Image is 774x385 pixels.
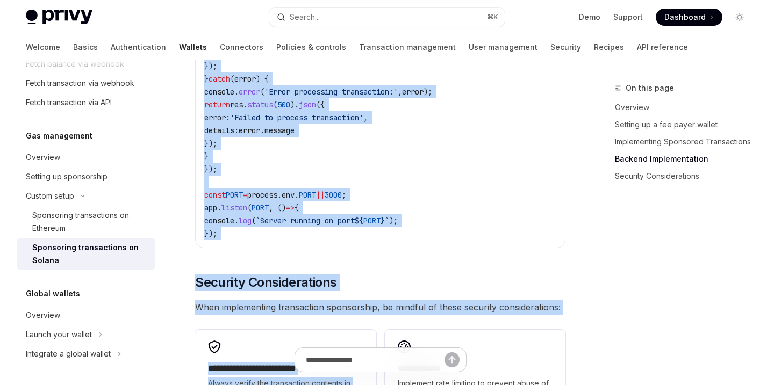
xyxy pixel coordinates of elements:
[299,100,316,110] span: json
[26,151,60,164] div: Overview
[17,306,155,325] a: Overview
[26,96,112,109] div: Fetch transaction via API
[204,216,234,226] span: console
[256,74,269,84] span: ) {
[398,87,402,97] span: ,
[17,186,155,206] button: Toggle Custom setup section
[243,100,247,110] span: .
[32,241,148,267] div: Sponsoring transactions on Solana
[234,74,256,84] span: error
[247,190,277,200] span: process
[17,238,155,270] a: Sponsoring transactions on Solana
[613,12,643,23] a: Support
[26,77,134,90] div: Fetch transaction via webhook
[276,34,346,60] a: Policies & controls
[299,190,316,200] span: PORT
[243,190,247,200] span: =
[26,170,107,183] div: Setting up sponsorship
[179,34,207,60] a: Wallets
[26,129,92,142] h5: Gas management
[17,148,155,167] a: Overview
[209,74,230,84] span: catch
[277,190,282,200] span: .
[550,34,581,60] a: Security
[316,190,325,200] span: ||
[26,10,92,25] img: light logo
[17,344,155,364] button: Toggle Integrate a global wallet section
[664,12,706,23] span: Dashboard
[637,34,688,60] a: API reference
[355,216,363,226] span: ${
[290,100,299,110] span: ).
[195,300,565,315] span: When implementing transaction sponsorship, be mindful of these security considerations:
[306,348,445,372] input: Ask a question...
[17,74,155,93] a: Fetch transaction via webhook
[204,190,226,200] span: const
[204,151,209,161] span: }
[26,309,60,322] div: Overview
[342,190,346,200] span: ;
[239,87,260,97] span: error
[26,287,80,300] h5: Global wallets
[111,34,166,60] a: Authentication
[239,126,260,135] span: error
[204,61,217,71] span: });
[359,34,456,60] a: Transaction management
[230,100,243,110] span: res
[26,190,74,202] div: Custom setup
[234,216,239,226] span: .
[656,9,722,26] a: Dashboard
[17,206,155,238] a: Sponsoring transactions on Ethereum
[424,87,432,97] span: );
[204,126,239,135] span: details:
[204,203,217,213] span: app
[269,203,286,213] span: , ()
[26,328,92,341] div: Launch your wallet
[230,74,234,84] span: (
[579,12,600,23] a: Demo
[26,34,60,60] a: Welcome
[195,274,336,291] span: Security Considerations
[221,203,247,213] span: listen
[260,87,264,97] span: (
[204,100,230,110] span: return
[286,203,295,213] span: =>
[247,100,273,110] span: status
[277,100,290,110] span: 500
[17,93,155,112] a: Fetch transaction via API
[204,164,217,174] span: });
[615,133,757,150] a: Implementing Sponsored Transactions
[17,325,155,344] button: Toggle Launch your wallet section
[363,216,381,226] span: PORT
[626,82,674,95] span: On this page
[363,113,368,122] span: ,
[273,100,277,110] span: (
[290,11,320,24] div: Search...
[204,113,230,122] span: error:
[247,203,252,213] span: (
[389,216,398,226] span: );
[252,203,269,213] span: PORT
[204,74,209,84] span: }
[234,87,239,97] span: .
[239,216,252,226] span: log
[217,203,221,213] span: .
[204,139,217,148] span: });
[226,190,243,200] span: PORT
[204,87,234,97] span: console
[487,13,498,21] span: ⌘ K
[381,216,385,226] span: }
[256,216,355,226] span: `Server running on port
[615,99,757,116] a: Overview
[17,167,155,186] a: Setting up sponsorship
[615,168,757,185] a: Security Considerations
[295,190,299,200] span: .
[445,352,460,367] button: Send message
[385,216,389,226] span: `
[252,216,256,226] span: (
[731,9,748,26] button: Toggle dark mode
[264,126,295,135] span: message
[220,34,263,60] a: Connectors
[204,229,217,238] span: });
[260,126,264,135] span: .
